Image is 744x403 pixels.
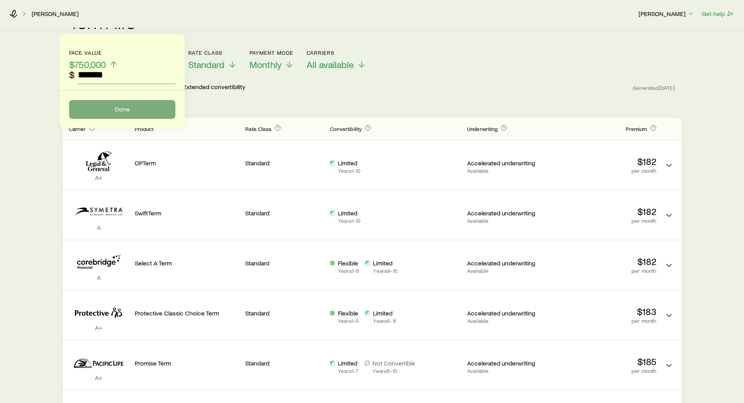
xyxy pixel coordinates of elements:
p: Accelerated underwriting [467,159,546,167]
p: $182 [552,156,657,167]
p: Select A Term [135,259,239,267]
p: Limited [338,209,360,217]
p: Available [467,168,546,174]
p: A+ [69,374,128,382]
p: Years 6 - 8 [373,318,396,324]
span: Convertibility [330,125,362,132]
p: Limited [338,359,359,367]
p: $183 [552,306,657,317]
button: CarriersAll available [307,50,366,70]
p: Years 1 - 10 [338,218,360,224]
p: Years 1 - 8 [338,268,359,274]
input: faceAmount [78,65,175,84]
p: Available [467,318,546,324]
span: Standard [188,59,225,70]
p: Years 1 - 7 [338,368,359,374]
p: Payment Mode [250,50,294,56]
p: A+ [69,324,128,331]
p: Carriers [307,50,366,56]
p: Standard [245,309,324,317]
span: Premium [626,125,647,132]
p: SwiftTerm [135,209,239,217]
p: Flexible [338,309,359,317]
span: Product [135,125,154,132]
span: $750,000 [69,59,106,70]
p: Standard [245,259,324,267]
p: Not Convertible [373,359,415,367]
span: Underwriting [467,125,498,132]
p: Standard [245,159,324,167]
h2: Term life [69,12,136,31]
p: Years 8 - 10 [373,368,415,374]
span: Carrier [69,125,86,132]
p: Years 1 - 10 [338,168,360,174]
p: Standard [245,359,324,367]
p: OPTerm [135,159,239,167]
p: A+ [69,174,128,181]
p: per month [552,268,657,274]
a: [PERSON_NAME] [31,10,79,18]
p: Accelerated underwriting [467,209,546,217]
p: Face value [69,50,118,56]
p: Rate Class [188,50,237,56]
button: Payment ModeMonthly [250,50,294,70]
span: [DATE] [659,84,675,91]
p: per month [552,168,657,174]
p: Available [467,368,546,374]
p: $185 [552,356,657,367]
p: A [69,274,128,281]
p: Limited [373,259,397,267]
p: Available [467,268,546,274]
p: Standard [245,209,324,217]
span: All available [307,59,354,70]
p: Promise Term [135,359,239,367]
p: Years 1 - 5 [338,318,359,324]
p: Accelerated underwriting [467,309,546,317]
span: Generated [633,84,675,91]
p: Protective Classic Choice Term [135,309,239,317]
button: Face value$750,000 [69,50,118,70]
p: A [69,224,128,231]
p: Accelerated underwriting [467,359,546,367]
p: $182 [552,256,657,267]
p: Accelerated underwriting [467,259,546,267]
p: Available [467,218,546,224]
p: [PERSON_NAME] [639,10,695,18]
p: $182 [552,206,657,217]
p: per month [552,318,657,324]
button: Rate ClassStandard [188,50,237,70]
p: Extended convertibility [183,83,245,92]
p: per month [552,218,657,224]
div: $ [69,69,75,80]
p: Limited [373,309,396,317]
p: Years 9 - 10 [373,268,397,274]
p: Limited [338,159,360,167]
button: Get help [701,9,735,18]
span: Rate Class [245,125,271,132]
button: [PERSON_NAME] [638,9,695,19]
p: per month [552,368,657,374]
span: Monthly [250,59,282,70]
p: Flexible [338,259,359,267]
